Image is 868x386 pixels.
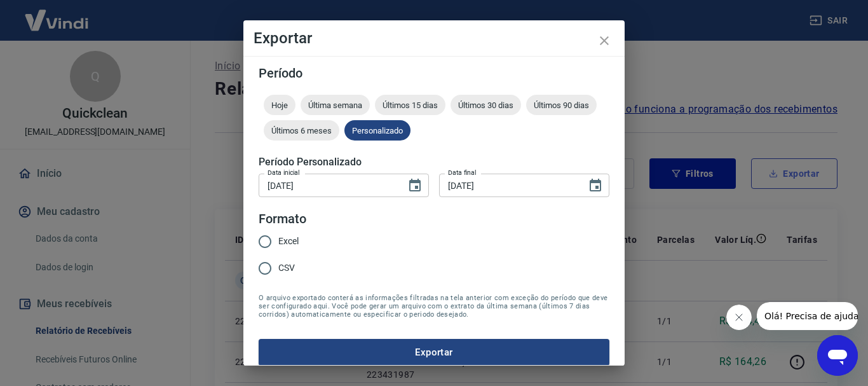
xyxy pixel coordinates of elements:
[451,100,521,110] span: Últimos 30 dias
[451,95,521,115] div: Últimos 30 dias
[264,120,339,141] div: Últimos 6 meses
[375,95,445,115] div: Últimos 15 dias
[817,335,858,376] iframe: Button to launch messaging window
[264,126,339,135] span: Últimos 6 meses
[259,174,397,197] input: DD/MM/YYYY
[448,168,477,177] label: Data final
[375,100,445,110] span: Últimos 15 dias
[344,120,410,141] div: Personalizado
[301,100,370,110] span: Última semana
[259,156,609,169] h5: Período Personalizado
[526,100,597,110] span: Últimos 90 dias
[344,126,410,135] span: Personalizado
[589,25,620,56] button: close
[726,305,752,330] iframe: Close message
[259,210,306,228] legend: Formato
[301,95,370,115] div: Última semana
[259,339,609,366] button: Exportar
[278,235,299,248] span: Excel
[439,174,578,197] input: DD/MM/YYYY
[526,95,597,115] div: Últimos 90 dias
[264,95,295,115] div: Hoje
[259,67,609,79] h5: Período
[8,9,107,19] span: Olá! Precisa de ajuda?
[259,294,609,319] span: O arquivo exportado conterá as informações filtradas na tela anterior com exceção do período que ...
[254,31,614,46] h4: Exportar
[268,168,300,177] label: Data inicial
[583,173,608,198] button: Choose date, selected date is 20 de ago de 2025
[278,261,295,275] span: CSV
[402,173,428,198] button: Choose date, selected date is 19 de ago de 2025
[757,302,858,330] iframe: Message from company
[264,100,295,110] span: Hoje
